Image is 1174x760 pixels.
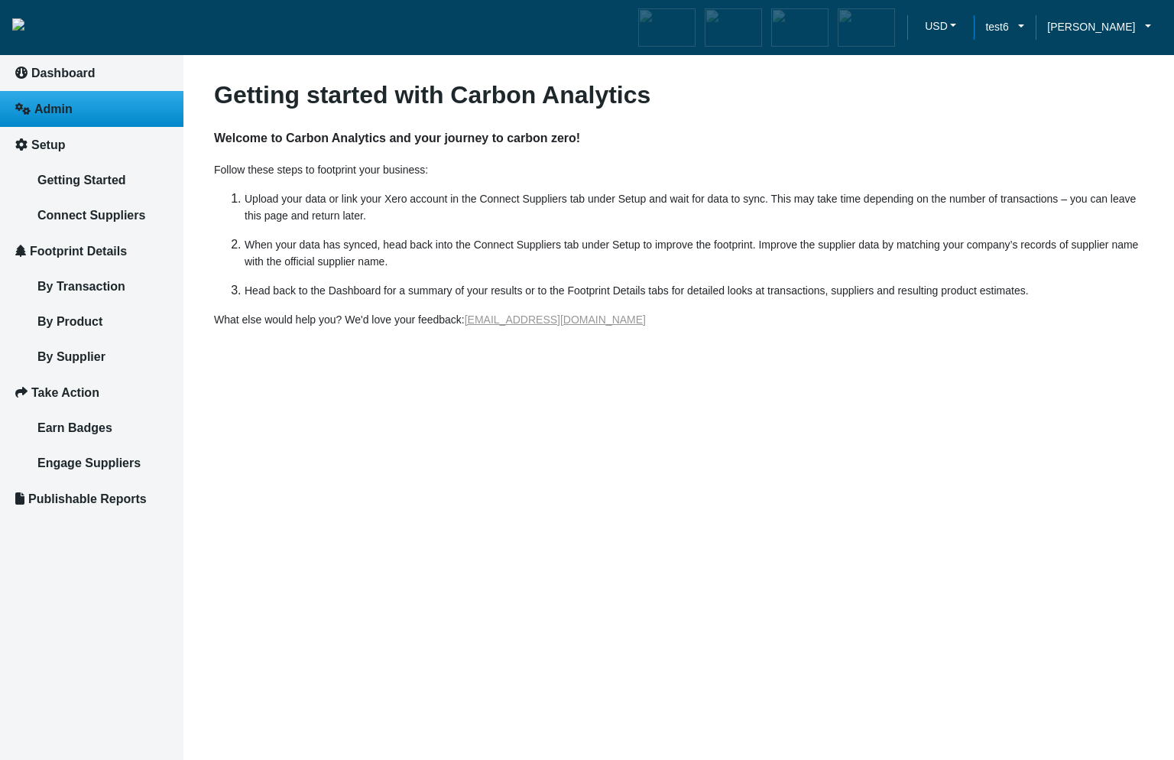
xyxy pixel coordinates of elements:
span: test6 [985,18,1008,35]
div: Leave a message [102,86,280,106]
div: Minimize live chat window [251,8,287,44]
a: test6 [974,18,1036,35]
a: [EMAIL_ADDRESS][DOMAIN_NAME] [465,313,646,326]
input: Enter your last name [20,141,279,175]
em: Submit [224,471,277,492]
span: Setup [31,138,65,151]
textarea: Type your message and click 'Submit' [20,232,279,458]
button: USD [919,15,962,37]
div: Carbon Aware [635,5,699,50]
img: carbon-offsetter-enabled.png [771,8,829,47]
img: carbon-aware-enabled.png [638,8,696,47]
span: Getting Started [37,174,126,187]
a: USDUSD [907,15,974,41]
p: What else would help you? We'd love your feedback: [214,311,1143,328]
img: carbon-advocate-enabled.png [838,8,895,47]
span: Take Action [31,386,99,399]
div: Navigation go back [17,84,40,107]
div: Carbon Advocate [835,5,898,50]
h3: Getting started with Carbon Analytics [214,80,1143,109]
p: Follow these steps to footprint your business: [214,161,1143,178]
h4: Welcome to Carbon Analytics and your journey to carbon zero! [214,115,1143,161]
span: Earn Badges [37,421,112,434]
p: Head back to the Dashboard for a summary of your results or to the Footprint Details tabs for det... [245,282,1143,299]
span: By Transaction [37,280,125,293]
input: Enter your email address [20,187,279,220]
div: Carbon Offsetter [768,5,832,50]
span: Publishable Reports [28,492,147,505]
img: carbon-efficient-enabled.png [705,8,762,47]
div: Carbon Efficient [702,5,765,50]
span: Dashboard [31,67,96,80]
span: Connect Suppliers [37,209,145,222]
p: When your data has synced, head back into the Connect Suppliers tab under Setup to improve the fo... [245,236,1143,270]
span: Engage Suppliers [37,456,141,469]
span: Footprint Details [30,245,127,258]
span: Admin [34,102,73,115]
span: [PERSON_NAME] [1047,18,1135,35]
span: By Supplier [37,350,105,363]
a: [PERSON_NAME] [1036,18,1163,35]
span: By Product [37,315,102,328]
p: Upload your data or link your Xero account in the Connect Suppliers tab under Setup and wait for ... [245,190,1143,224]
img: insight-logo-2.png [12,18,24,31]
